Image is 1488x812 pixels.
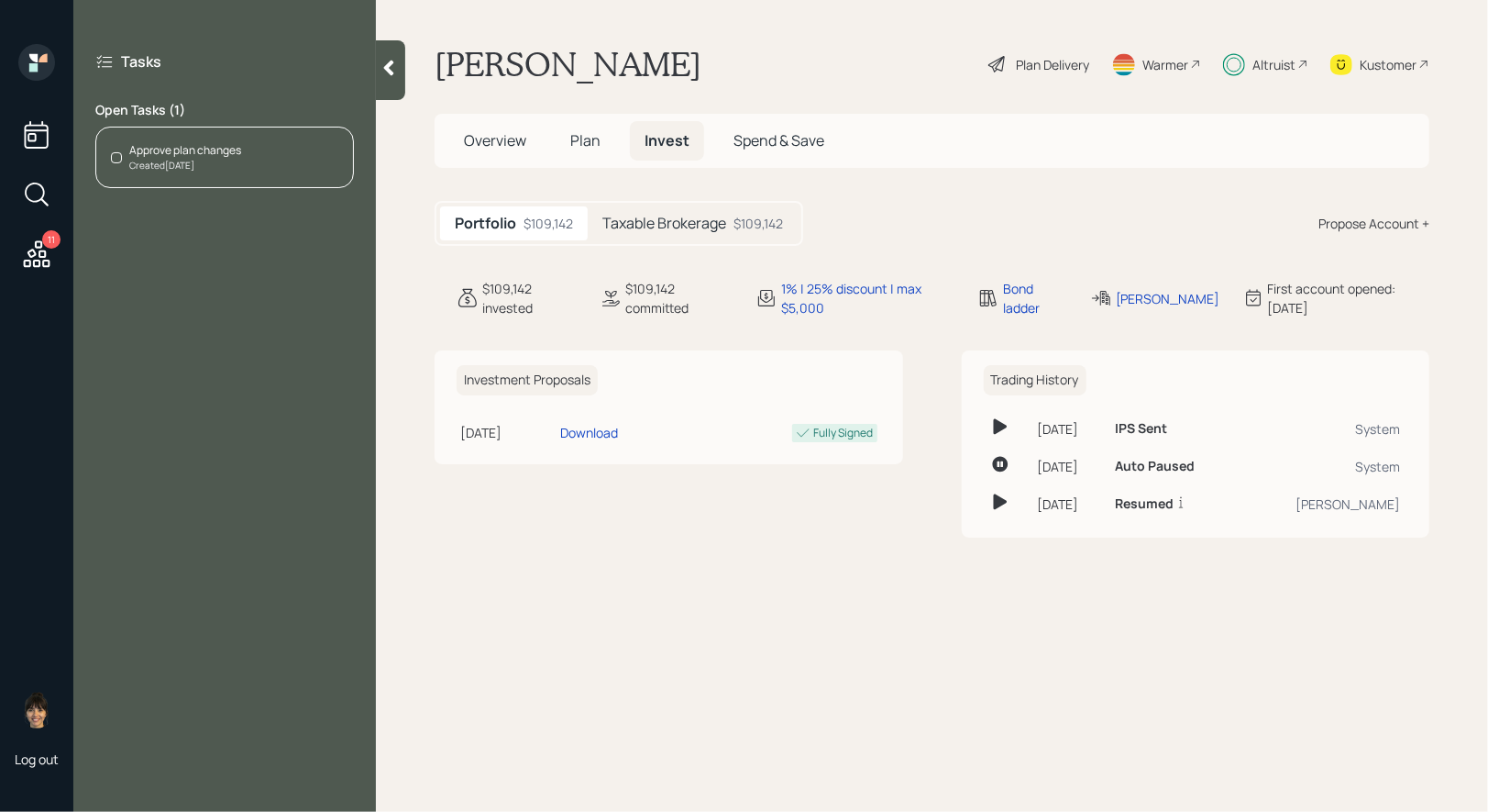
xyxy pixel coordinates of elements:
h6: Trading History [984,365,1086,395]
img: treva-nostdahl-headshot.png [18,692,55,729]
div: $109,142 committed [625,279,733,317]
h5: Taxable Brokerage [602,215,726,232]
h6: Resumed [1115,496,1174,512]
div: [PERSON_NAME] [1116,289,1220,308]
div: Bond ladder [1003,279,1067,317]
div: $109,142 [733,214,783,233]
div: [DATE] [1037,419,1100,439]
div: Warmer [1142,55,1188,74]
span: Invest [645,130,689,150]
h6: Auto Paused [1115,459,1195,474]
div: 1% | 25% discount | max $5,000 [781,279,955,317]
label: Tasks [121,51,161,72]
div: System [1248,419,1400,439]
div: $109,142 invested [482,279,578,317]
h5: Portfolio [455,215,516,232]
div: Kustomer [1360,55,1416,74]
div: Download [560,423,618,442]
div: [PERSON_NAME] [1248,495,1400,514]
div: Created [DATE] [129,159,241,172]
span: Plan [570,130,601,150]
span: Spend & Save [733,130,824,150]
div: Propose Account + [1318,214,1429,233]
div: [DATE] [1037,457,1100,476]
div: Approve plan changes [129,142,241,159]
div: [DATE] [460,423,553,442]
div: [DATE] [1037,495,1100,514]
div: Fully Signed [814,425,874,441]
h6: Investment Proposals [457,365,598,395]
span: Overview [464,130,526,150]
div: $109,142 [524,214,573,233]
label: Open Tasks ( 1 ) [95,101,354,119]
div: Log out [15,751,59,768]
div: 11 [42,230,61,249]
div: Plan Delivery [1016,55,1089,74]
h6: IPS Sent [1115,421,1167,437]
div: First account opened: [DATE] [1268,279,1429,317]
div: System [1248,457,1400,476]
div: Altruist [1252,55,1295,74]
h1: [PERSON_NAME] [435,44,701,84]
